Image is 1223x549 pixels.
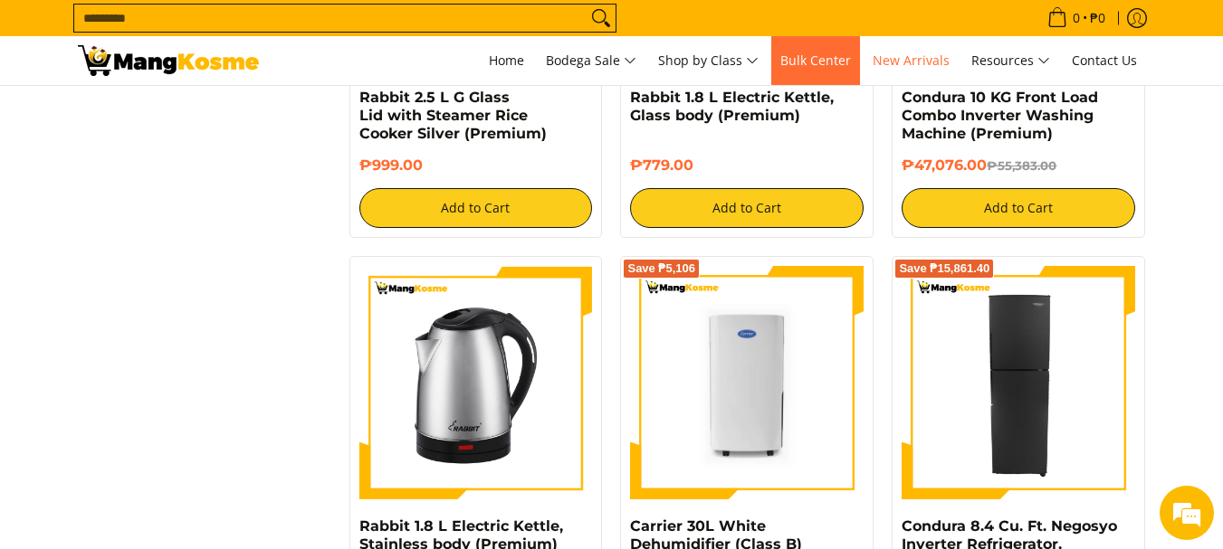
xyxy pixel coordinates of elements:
span: Resources [971,50,1050,72]
span: • [1042,8,1111,28]
a: Condura 10 KG Front Load Combo Inverter Washing Machine (Premium) [902,89,1098,142]
a: Home [480,36,533,85]
span: Shop by Class [658,50,759,72]
span: ₱0 [1087,12,1108,24]
button: Add to Cart [630,188,864,228]
a: Rabbit 2.5 L G Glass Lid with Steamer Rice Cooker Silver (Premium) [359,89,547,142]
del: ₱55,383.00 [987,158,1056,173]
h6: ₱999.00 [359,156,593,175]
span: Contact Us [1072,52,1137,69]
span: Bulk Center [780,52,851,69]
span: Save ₱15,861.40 [899,263,989,274]
h6: ₱47,076.00 [902,156,1135,175]
textarea: Type your message and hit 'Enter' [9,361,345,424]
span: Save ₱5,106 [627,263,695,274]
nav: Main Menu [277,36,1146,85]
a: New Arrivals [864,36,959,85]
a: Rabbit 1.8 L Electric Kettle, Glass body (Premium) [630,89,834,124]
span: Bodega Sale [546,50,636,72]
button: Search [587,5,616,32]
div: Chat with us now [94,101,304,125]
span: 0 [1070,12,1083,24]
a: Shop by Class [649,36,768,85]
img: Condura 8.4 Cu. Ft. Negosyo Inverter Refrigerator, Midnight Sapphire CTD85MNI (Class C) [902,266,1135,499]
div: Minimize live chat window [297,9,340,52]
span: Home [489,52,524,69]
a: Bulk Center [771,36,860,85]
a: Resources [962,36,1059,85]
h6: ₱779.00 [630,156,864,175]
button: Add to Cart [902,188,1135,228]
a: Contact Us [1063,36,1146,85]
img: carrier-30-liter-dehumidier-premium-full-view-mang-kosme [630,266,864,499]
button: Add to Cart [359,188,593,228]
span: We're online! [105,161,250,344]
img: New Arrivals: Fresh Release from The Premium Brands l Mang Kosme [78,45,259,76]
img: Rabbit 1.8 L Electric Kettle, Stainless body (Premium) [359,266,593,499]
a: Bodega Sale [537,36,645,85]
span: New Arrivals [873,52,950,69]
